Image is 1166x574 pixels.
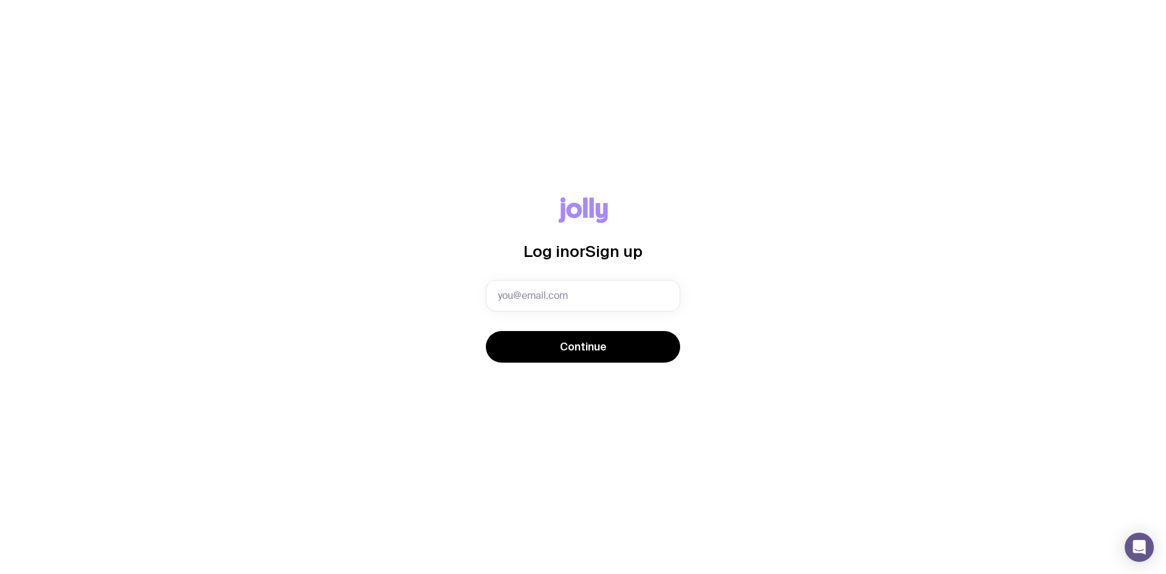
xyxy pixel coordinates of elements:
span: or [570,242,585,260]
div: Open Intercom Messenger [1125,533,1154,562]
span: Log in [523,242,570,260]
span: Sign up [585,242,643,260]
input: you@email.com [486,280,680,312]
button: Continue [486,331,680,363]
span: Continue [560,340,607,354]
